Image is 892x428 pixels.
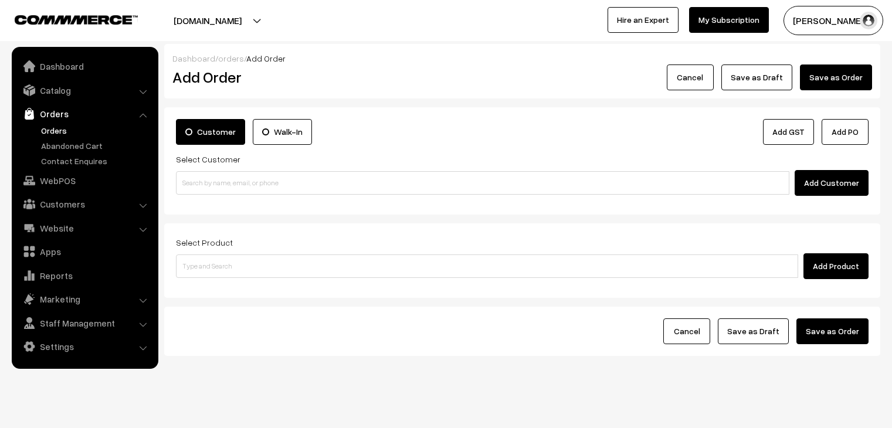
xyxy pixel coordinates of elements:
a: WebPOS [15,170,154,191]
a: Contact Enquires [38,155,154,167]
button: Add Customer [795,170,869,196]
a: Orders [38,124,154,137]
a: Hire an Expert [608,7,679,33]
a: Settings [15,336,154,357]
a: Website [15,218,154,239]
a: Apps [15,241,154,262]
img: user [860,12,877,29]
label: Select Customer [176,153,240,165]
label: Select Product [176,236,233,249]
a: Marketing [15,288,154,310]
button: Save as Draft [718,318,789,344]
label: Walk-In [253,119,312,145]
a: Dashboard [15,56,154,77]
a: Reports [15,265,154,286]
a: Add GST [763,119,814,145]
button: Cancel [663,318,710,344]
div: / / [172,52,872,64]
a: orders [218,53,244,63]
a: Orders [15,103,154,124]
img: COMMMERCE [15,15,138,24]
button: Add Product [803,253,869,279]
input: Search by name, email, or phone [176,171,789,195]
button: [DOMAIN_NAME] [133,6,283,35]
a: Customers [15,193,154,215]
button: Save as Draft [721,64,792,90]
span: Add Order [246,53,286,63]
input: Type and Search [176,254,798,278]
a: My Subscription [689,7,769,33]
button: Add PO [822,119,869,145]
a: Abandoned Cart [38,140,154,152]
button: [PERSON_NAME]… [784,6,883,35]
a: Dashboard [172,53,215,63]
button: Cancel [667,64,714,90]
a: Staff Management [15,312,154,334]
a: COMMMERCE [15,12,117,26]
button: Save as Order [800,64,872,90]
button: Save as Order [796,318,869,344]
a: Catalog [15,80,154,101]
h2: Add Order [172,68,394,86]
label: Customer [176,119,245,145]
